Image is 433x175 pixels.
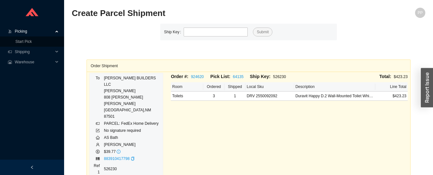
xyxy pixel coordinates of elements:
span: barcode [96,157,100,161]
td: To [92,75,104,120]
td: 3 [203,91,224,101]
div: $423.23 [289,73,408,80]
span: form [96,129,100,132]
div: 526230 [250,73,289,80]
div: [PERSON_NAME] BUILDERS LLC [PERSON_NAME] 808 [PERSON_NAME] [PERSON_NAME] [GEOGRAPHIC_DATA] , NM 8... [104,75,160,120]
span: Picking [15,26,53,36]
span: Order #: [171,74,188,79]
span: dollar [96,150,100,154]
span: PP [418,8,423,18]
th: Shipped [224,82,246,91]
th: Description [294,82,375,91]
a: 883910417798 [104,156,129,161]
th: Line Total [375,82,408,91]
button: Submit [253,28,272,36]
td: $423.23 [375,91,408,101]
td: DRV 2550092092 [246,91,294,101]
span: home [96,136,100,139]
span: Warehouse [15,57,53,67]
th: Ordered [203,82,224,91]
label: Ship Key [164,28,184,36]
td: PARCEL: FedEx Home Delivery [104,120,160,127]
td: Toilets [171,91,203,101]
div: Order Shipment [91,60,406,72]
a: Start Pick [15,39,32,44]
td: No signature required [104,127,160,134]
span: Total: [379,74,391,79]
a: 924620 [191,75,204,79]
span: left [30,165,34,169]
span: copy [131,157,135,161]
span: user [96,143,100,147]
a: 64135 [233,75,244,79]
span: info-circle [117,150,121,154]
span: Pick List: [210,74,230,79]
td: AS Bath [104,134,160,141]
td: [PERSON_NAME] [104,141,160,148]
div: Copy [131,155,135,162]
th: Local Sku [246,82,294,91]
span: Shipping [15,47,53,57]
td: $39.77 [104,148,160,155]
h2: Create Parcel Shipment [72,8,337,19]
td: 1 [224,91,246,101]
span: Ship Key: [250,74,271,79]
th: Room [171,82,203,91]
div: Duravit Happy D.2 Wall-Mounted Toilet White with HygieneGlaze [296,93,374,99]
